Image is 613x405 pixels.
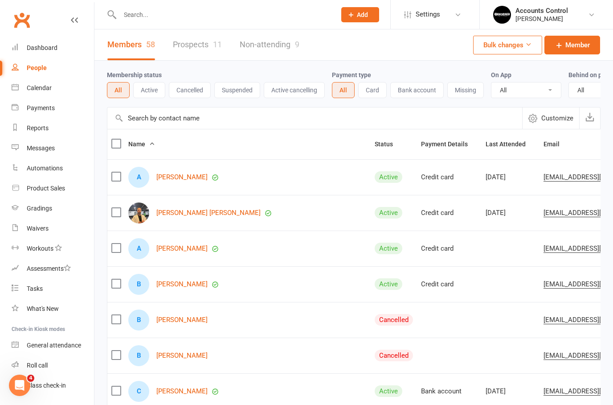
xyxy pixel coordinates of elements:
div: [PERSON_NAME] [515,15,568,23]
span: Payment Details [421,141,478,148]
span: 4 [27,375,34,382]
span: Email [544,141,569,148]
div: A [128,238,149,259]
a: Prospects11 [173,29,222,60]
button: Bulk changes [473,36,542,54]
div: Gradings [27,205,52,212]
a: Automations [12,158,94,178]
button: Name [128,139,155,149]
div: Automations [27,165,63,172]
button: Last Attended [486,139,535,149]
div: Active [375,243,402,254]
div: 9 [295,40,299,49]
a: [PERSON_NAME] [156,316,208,324]
div: B [128,274,149,295]
div: Active [375,278,402,290]
input: Search by contact name [107,107,522,129]
div: 58 [146,40,155,49]
div: Waivers [27,225,49,232]
div: Active [375,171,402,183]
button: All [332,82,355,98]
a: Members58 [107,29,155,60]
span: Add [357,11,368,18]
button: Missing [447,82,484,98]
a: [PERSON_NAME] [156,281,208,288]
div: Product Sales [27,185,65,192]
button: Payment Details [421,139,478,149]
a: Payments [12,98,94,118]
div: People [27,64,47,71]
a: General attendance kiosk mode [12,335,94,355]
label: Membership status [107,71,162,79]
div: A [128,167,149,188]
span: Status [375,141,403,148]
input: Search... [117,8,330,21]
button: Bank account [390,82,444,98]
div: [DATE] [486,174,535,181]
a: Tasks [12,279,94,299]
div: Cancelled [375,314,413,326]
a: Non-attending9 [240,29,299,60]
div: Active [375,385,402,397]
a: Calendar [12,78,94,98]
div: Active [375,207,402,219]
div: Credit card [421,209,478,217]
div: Credit card [421,174,478,181]
div: C [128,381,149,402]
div: Bank account [421,388,478,395]
button: Active cancelling [264,82,325,98]
img: thumb_image1701918351.png [493,6,511,24]
div: Credit card [421,281,478,288]
div: Messages [27,145,55,152]
a: What's New [12,299,94,319]
div: 11 [213,40,222,49]
a: Assessments [12,259,94,279]
a: Roll call [12,355,94,376]
div: Assessments [27,265,71,272]
a: Member [544,36,600,54]
a: People [12,58,94,78]
button: Customize [522,107,579,129]
button: Card [358,82,387,98]
div: Dashboard [27,44,57,51]
button: All [107,82,130,98]
div: Roll call [27,362,48,369]
div: What's New [27,305,59,312]
a: [PERSON_NAME] [156,245,208,252]
a: Messages [12,138,94,158]
label: Payment type [332,71,371,79]
div: Workouts [27,245,53,252]
a: Clubworx [11,9,33,31]
div: B [128,345,149,366]
a: [PERSON_NAME] [156,388,208,395]
div: Credit card [421,245,478,252]
a: [PERSON_NAME] [PERSON_NAME] [156,209,261,217]
div: Tasks [27,285,43,292]
iframe: Intercom live chat [9,375,30,396]
span: Customize [541,113,573,124]
button: Cancelled [169,82,211,98]
button: Email [544,139,569,149]
a: Waivers [12,219,94,239]
span: Member [565,40,590,50]
div: B [128,310,149,331]
span: Settings [416,4,440,25]
div: Reports [27,124,49,132]
label: On App [491,71,511,79]
a: Dashboard [12,38,94,58]
a: [PERSON_NAME] [156,352,208,360]
a: Class kiosk mode [12,376,94,396]
span: Name [128,141,155,148]
span: Last Attended [486,141,535,148]
button: Active [133,82,165,98]
div: Accounts Control [515,7,568,15]
div: Calendar [27,84,52,91]
div: Class check-in [27,382,66,389]
a: [PERSON_NAME] [156,174,208,181]
a: Workouts [12,239,94,259]
div: Payments [27,104,55,112]
div: [DATE] [486,388,535,395]
div: Cancelled [375,350,413,361]
div: General attendance [27,342,81,349]
button: Suspended [214,82,260,98]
